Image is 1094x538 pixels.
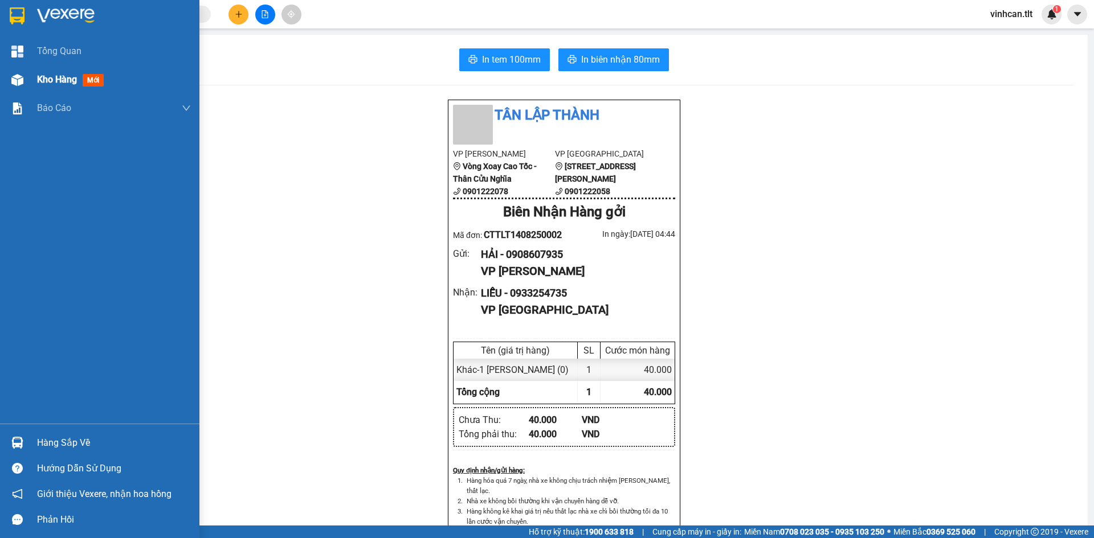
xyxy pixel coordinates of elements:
[529,525,634,538] span: Hỗ trợ kỹ thuật:
[464,506,675,527] li: Hàng không kê khai giá trị nếu thất lạc nhà xe chỉ bồi thường tối đa 10 lần cước vận chuyển.
[1047,9,1057,19] img: icon-new-feature
[603,345,672,356] div: Cước món hàng
[981,7,1042,21] span: vinhcan.tlt
[1067,5,1087,24] button: caret-down
[893,525,975,538] span: Miền Bắc
[456,345,574,356] div: Tên (giá trị hàng)
[11,74,23,86] img: warehouse-icon
[37,101,71,115] span: Báo cáo
[281,5,301,24] button: aim
[578,359,601,381] div: 1
[453,187,461,195] span: phone
[1031,528,1039,536] span: copyright
[12,514,23,525] span: message
[780,527,884,536] strong: 0708 023 035 - 0935 103 250
[463,187,508,196] b: 0901222078
[37,460,191,477] div: Hướng dẫn sử dụng
[926,527,975,536] strong: 0369 525 060
[1053,5,1061,13] sup: 1
[585,527,634,536] strong: 1900 633 818
[37,44,81,58] span: Tổng Quan
[83,74,104,87] span: mới
[744,525,884,538] span: Miền Nam
[453,228,564,242] div: Mã đơn:
[529,427,582,441] div: 40.000
[10,7,25,24] img: logo-vxr
[37,511,191,528] div: Phản hồi
[887,529,891,534] span: ⚪️
[581,345,597,356] div: SL
[37,487,172,501] span: Giới thiệu Vexere, nhận hoa hồng
[37,74,77,85] span: Kho hàng
[453,147,555,160] li: VP [PERSON_NAME]
[459,413,529,427] div: Chưa Thu :
[482,52,541,67] span: In tem 100mm
[12,463,23,474] span: question-circle
[6,81,254,112] div: [PERSON_NAME]
[984,525,986,538] span: |
[459,427,529,441] div: Tổng phải thu :
[261,10,269,18] span: file-add
[582,427,635,441] div: VND
[481,262,666,280] div: VP [PERSON_NAME]
[456,387,500,397] span: Tổng cộng
[558,48,669,71] button: printerIn biên nhận 80mm
[453,162,461,170] span: environment
[11,102,23,114] img: solution-icon
[453,247,481,261] div: Gửi :
[568,55,577,65] span: printer
[468,55,477,65] span: printer
[565,187,610,196] b: 0901222058
[644,387,672,397] span: 40.000
[456,364,569,375] span: Khác - 1 [PERSON_NAME] (0)
[642,525,644,538] span: |
[287,10,295,18] span: aim
[459,48,550,71] button: printerIn tem 100mm
[453,285,481,299] div: Nhận :
[484,229,562,240] span: CTTLT1408250002
[481,301,666,319] div: VP [GEOGRAPHIC_DATA]
[235,10,243,18] span: plus
[453,105,675,126] li: Tân Lập Thành
[228,5,248,24] button: plus
[464,496,675,506] li: Nhà xe không bồi thường khi vận chuyển hàng dễ vỡ.
[182,104,191,113] span: down
[481,247,666,262] div: HẢI - 0908607935
[652,525,741,538] span: Cung cấp máy in - giấy in:
[529,413,582,427] div: 40.000
[1055,5,1059,13] span: 1
[555,147,657,160] li: VP [GEOGRAPHIC_DATA]
[564,228,675,240] div: In ngày: [DATE] 04:44
[586,387,591,397] span: 1
[1072,9,1083,19] span: caret-down
[11,437,23,449] img: warehouse-icon
[601,359,675,381] div: 40.000
[11,46,23,58] img: dashboard-icon
[581,52,660,67] span: In biên nhận 80mm
[255,5,275,24] button: file-add
[481,285,666,301] div: LIỄU - 0933254735
[12,488,23,499] span: notification
[555,187,563,195] span: phone
[582,413,635,427] div: VND
[37,434,191,451] div: Hàng sắp về
[53,54,207,74] text: CTTLT1408250002
[453,465,675,475] div: Quy định nhận/gửi hàng :
[453,162,537,183] b: Vòng Xoay Cao Tốc - Thân Cửu Nghĩa
[453,202,675,223] div: Biên Nhận Hàng gởi
[555,162,636,183] b: [STREET_ADDRESS][PERSON_NAME]
[555,162,563,170] span: environment
[464,475,675,496] li: Hàng hóa quá 7 ngày, nhà xe không chịu trách nhiệm [PERSON_NAME], thất lạc.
